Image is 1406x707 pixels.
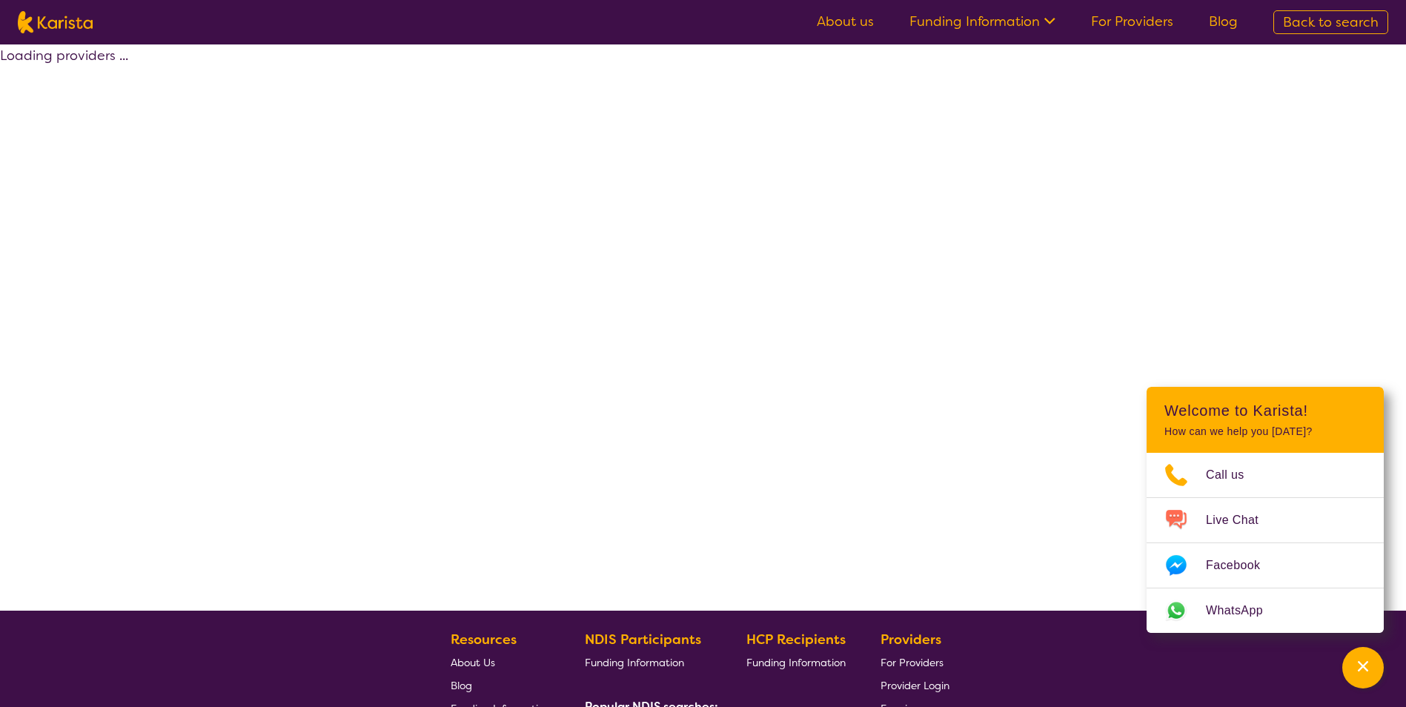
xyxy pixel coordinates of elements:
[1091,13,1173,30] a: For Providers
[585,631,701,648] b: NDIS Participants
[1206,600,1281,622] span: WhatsApp
[1147,387,1384,633] div: Channel Menu
[585,656,684,669] span: Funding Information
[881,631,941,648] b: Providers
[451,674,550,697] a: Blog
[1206,509,1276,531] span: Live Chat
[18,11,93,33] img: Karista logo
[1342,647,1384,688] button: Channel Menu
[1147,453,1384,633] ul: Choose channel
[881,674,949,697] a: Provider Login
[451,679,472,692] span: Blog
[909,13,1055,30] a: Funding Information
[451,631,517,648] b: Resources
[451,651,550,674] a: About Us
[1147,588,1384,633] a: Web link opens in a new tab.
[746,656,846,669] span: Funding Information
[1206,554,1278,577] span: Facebook
[1206,464,1262,486] span: Call us
[585,651,712,674] a: Funding Information
[451,656,495,669] span: About Us
[881,656,944,669] span: For Providers
[1209,13,1238,30] a: Blog
[1283,13,1379,31] span: Back to search
[881,679,949,692] span: Provider Login
[1273,10,1388,34] a: Back to search
[1164,402,1366,419] h2: Welcome to Karista!
[746,651,846,674] a: Funding Information
[817,13,874,30] a: About us
[746,631,846,648] b: HCP Recipients
[881,651,949,674] a: For Providers
[1164,425,1366,438] p: How can we help you [DATE]?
